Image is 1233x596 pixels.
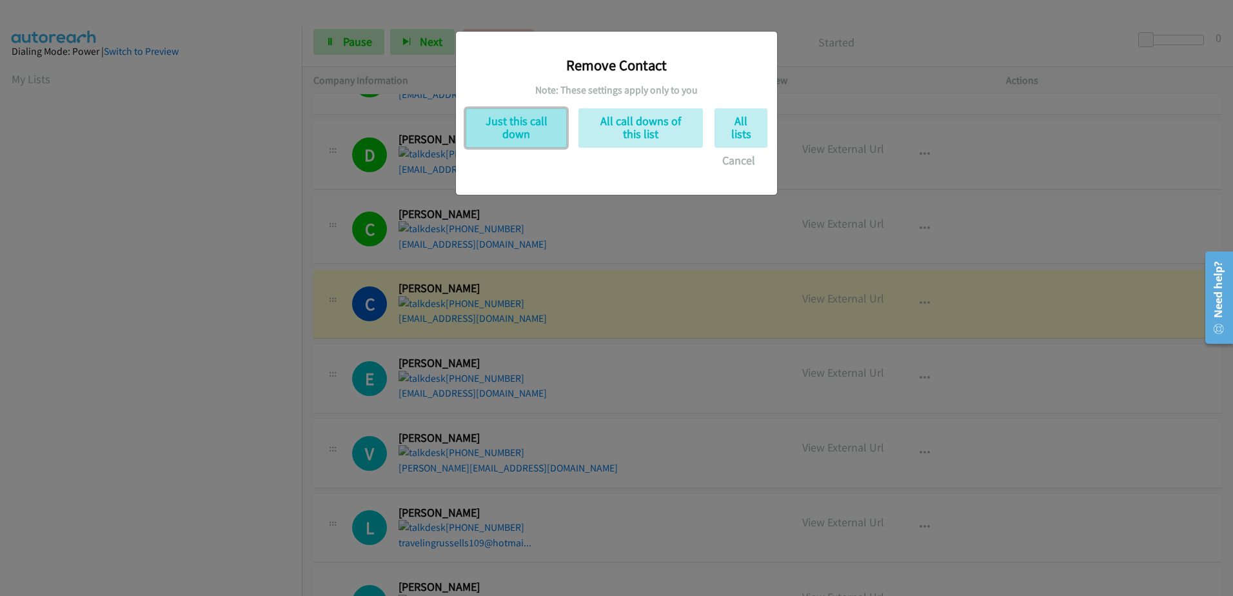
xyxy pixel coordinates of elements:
[1196,246,1233,349] iframe: Resource Center
[715,108,767,148] button: All lists
[710,148,767,174] button: Cancel
[466,56,767,74] h3: Remove Contact
[466,84,767,97] h5: Note: These settings apply only to you
[466,108,567,148] button: Just this call down
[578,108,703,148] button: All call downs of this list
